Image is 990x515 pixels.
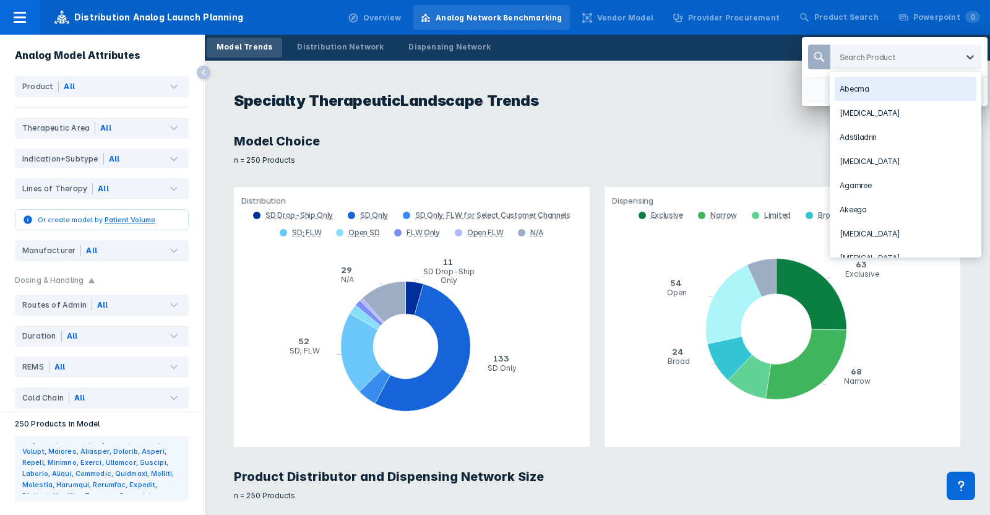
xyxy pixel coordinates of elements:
a: Browse All Products [802,77,988,103]
div: [MEDICAL_DATA] [835,149,976,173]
div: Abecma [835,77,976,101]
div: Akeega [835,197,976,222]
div: [MEDICAL_DATA] [835,246,976,270]
div: [MEDICAL_DATA] [835,222,976,246]
div: Contact Support [947,472,975,500]
div: [MEDICAL_DATA] [835,101,976,125]
div: Adstiladrin [835,125,976,149]
div: Agamree [835,173,976,197]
